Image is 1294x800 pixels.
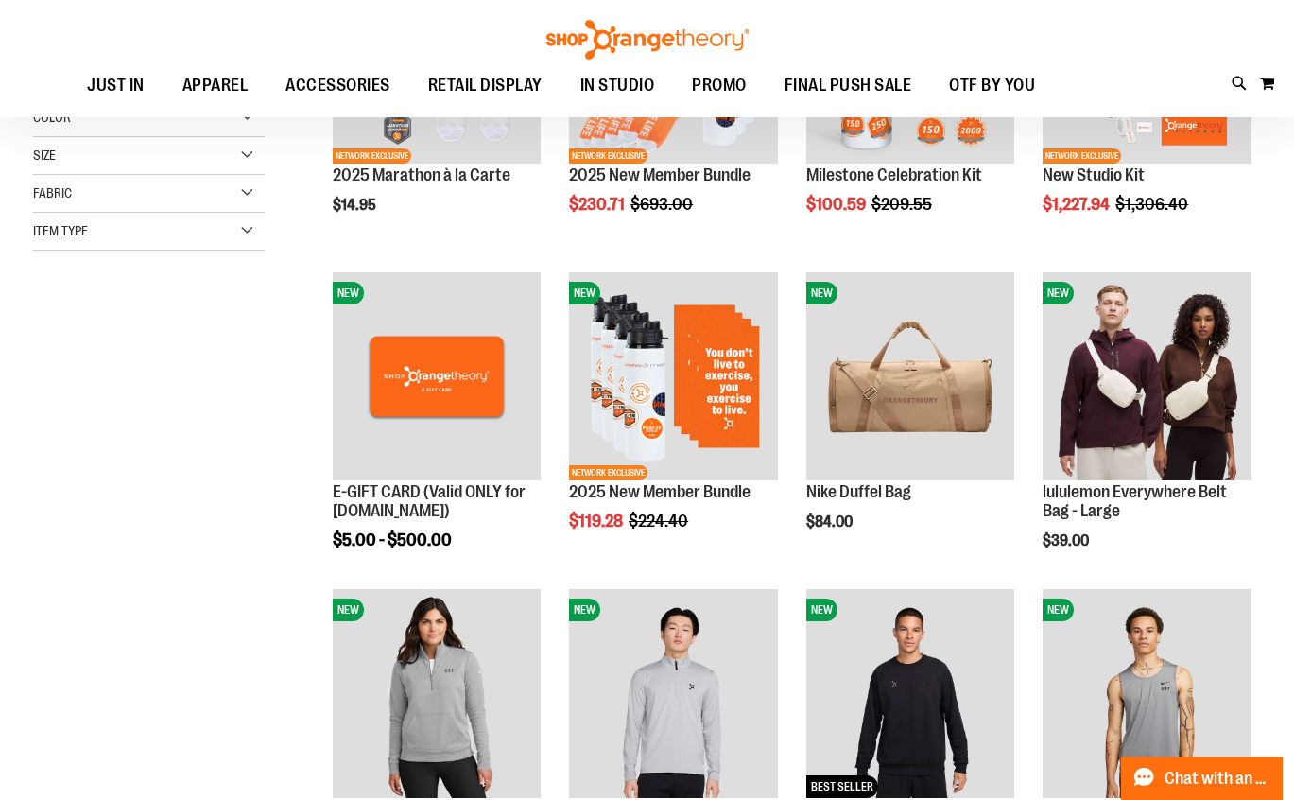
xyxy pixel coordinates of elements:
[428,64,543,107] span: RETAIL DISPLAY
[333,530,452,549] span: $5.00 - $500.00
[1121,757,1284,800] button: Chat with an Expert
[806,272,1015,481] img: Nike Duffel Bag
[33,148,56,163] span: Size
[33,185,72,200] span: Fabric
[806,165,982,184] a: Milestone Celebration Kit
[1043,148,1121,164] span: NETWORK EXCLUSIVE
[333,482,526,520] a: E-GIFT CARD (Valid ONLY for [DOMAIN_NAME])
[949,64,1035,107] span: OTF BY YOU
[630,195,696,214] span: $693.00
[323,263,551,598] div: product
[1043,272,1251,481] img: lululemon Everywhere Belt Bag - Large
[569,195,628,214] span: $230.71
[806,282,837,304] span: NEW
[333,165,510,184] a: 2025 Marathon à la Carte
[333,272,542,481] img: E-GIFT CARD (Valid ONLY for ShopOrangetheory.com)
[333,148,411,164] span: NETWORK EXCLUSIVE
[569,165,751,184] a: 2025 New Member Bundle
[409,64,561,108] a: RETAIL DISPLAY
[543,20,751,60] img: Shop Orangetheory
[569,512,626,530] span: $119.28
[806,775,878,798] span: BEST SELLER
[561,64,674,108] a: IN STUDIO
[569,589,778,798] img: Nike Dri-FIT Half-Zip
[629,512,691,530] span: $224.40
[1043,482,1227,520] a: lululemon Everywhere Belt Bag - Large
[33,223,88,238] span: Item Type
[569,272,778,481] img: 2025 New Member Bundle
[569,272,778,484] a: 2025 New Member BundleNEWNETWORK EXCLUSIVE
[580,64,655,107] span: IN STUDIO
[692,64,747,107] span: PROMO
[930,64,1054,108] a: OTF BY YOU
[333,197,379,214] span: $14.95
[1043,589,1251,798] img: Nike Dri-FIT Fitness Tank
[1043,599,1074,621] span: NEW
[1043,532,1092,549] span: $39.00
[806,599,837,621] span: NEW
[87,64,145,107] span: JUST IN
[333,589,542,798] img: Nike Half-Zip Sweatshirt
[1043,195,1113,214] span: $1,227.94
[569,465,647,480] span: NETWORK EXCLUSIVE
[806,589,1015,798] img: Nike Unisex Dri-FIT UV Crewneck
[333,599,364,621] span: NEW
[1043,272,1251,484] a: lululemon Everywhere Belt Bag - LargeNEW
[871,195,935,214] span: $209.55
[285,64,390,107] span: ACCESSORIES
[797,263,1025,579] div: product
[806,195,869,214] span: $100.59
[1043,282,1074,304] span: NEW
[766,64,931,108] a: FINAL PUSH SALE
[806,513,855,530] span: $84.00
[1165,770,1271,788] span: Chat with an Expert
[569,599,600,621] span: NEW
[333,282,364,304] span: NEW
[333,272,542,484] a: E-GIFT CARD (Valid ONLY for ShopOrangetheory.com)NEW
[182,64,249,107] span: APPAREL
[1043,165,1145,184] a: New Studio Kit
[1115,195,1191,214] span: $1,306.40
[569,282,600,304] span: NEW
[569,482,751,501] a: 2025 New Member Bundle
[785,64,912,107] span: FINAL PUSH SALE
[806,272,1015,484] a: Nike Duffel BagNEW
[569,148,647,164] span: NETWORK EXCLUSIVE
[806,482,911,501] a: Nike Duffel Bag
[267,64,409,108] a: ACCESSORIES
[1033,263,1261,598] div: product
[560,263,787,579] div: product
[68,64,164,107] a: JUST IN
[33,110,71,125] span: Color
[673,64,766,108] a: PROMO
[164,64,267,108] a: APPAREL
